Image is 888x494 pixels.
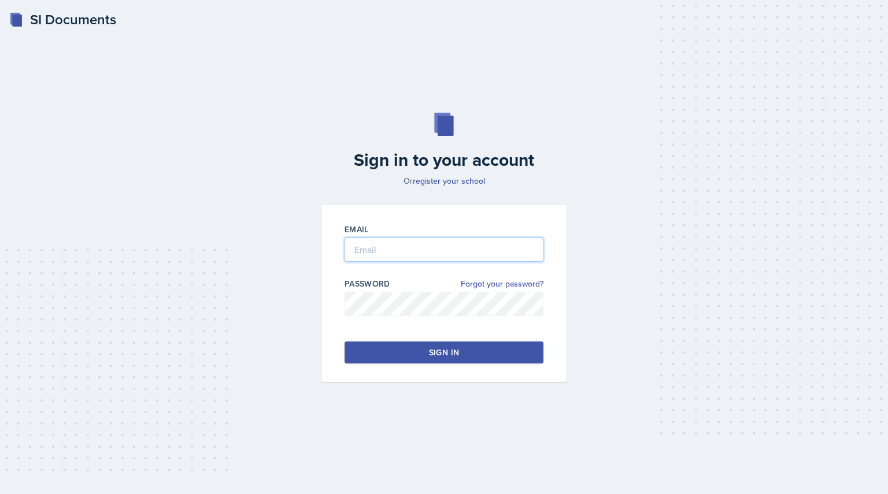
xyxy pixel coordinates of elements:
[345,237,543,262] input: Email
[461,278,543,290] a: Forgot your password?
[345,341,543,363] button: Sign in
[345,224,369,235] label: Email
[413,175,485,187] a: register your school
[9,9,116,30] a: SI Documents
[314,150,573,170] h2: Sign in to your account
[345,278,390,289] label: Password
[429,347,459,358] div: Sign in
[314,175,573,187] p: Or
